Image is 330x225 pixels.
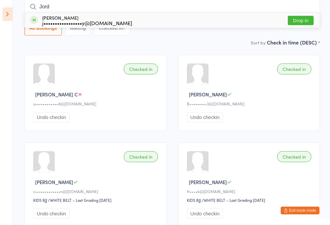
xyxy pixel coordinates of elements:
span: [PERSON_NAME] [189,179,227,185]
button: Undo checkin [33,209,70,219]
div: 7 [123,25,125,31]
div: KIDS BJJ [33,197,47,203]
span: / WHITE BELT – Last Grading [DATE] [202,197,265,203]
div: Checked in [124,64,158,74]
button: Undo checkin [187,112,223,122]
label: Sort by [251,39,266,46]
span: / WHITE BELT – Last Grading [DATE] [48,197,112,203]
span: [PERSON_NAME] [189,91,227,98]
button: Exit kiosk mode [281,207,319,214]
div: B•••••••••3@[DOMAIN_NAME] [187,101,314,106]
button: Undo checkin [187,209,223,219]
div: KIDS BJJ [187,197,201,203]
button: Checked in7 [94,21,131,35]
button: Undo checkin [33,112,70,122]
div: c•••••••••••••n@[DOMAIN_NAME] [33,189,160,194]
div: Checked in [277,64,311,74]
div: H••••k@[DOMAIN_NAME] [187,189,314,194]
span: [PERSON_NAME] [35,179,73,185]
span: [PERSON_NAME] C [35,91,78,98]
div: Checked in [124,151,158,162]
div: Checked in [277,151,311,162]
div: [PERSON_NAME] [42,15,132,25]
div: Check in time (DESC) [267,39,320,46]
button: Waiting [65,21,91,35]
div: j•••••••••••••••••y@[DOMAIN_NAME] [42,20,132,25]
div: y••••••••••••8@[DOMAIN_NAME] [33,101,160,106]
button: Drop in [288,16,314,25]
button: All Bookings [24,21,62,35]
